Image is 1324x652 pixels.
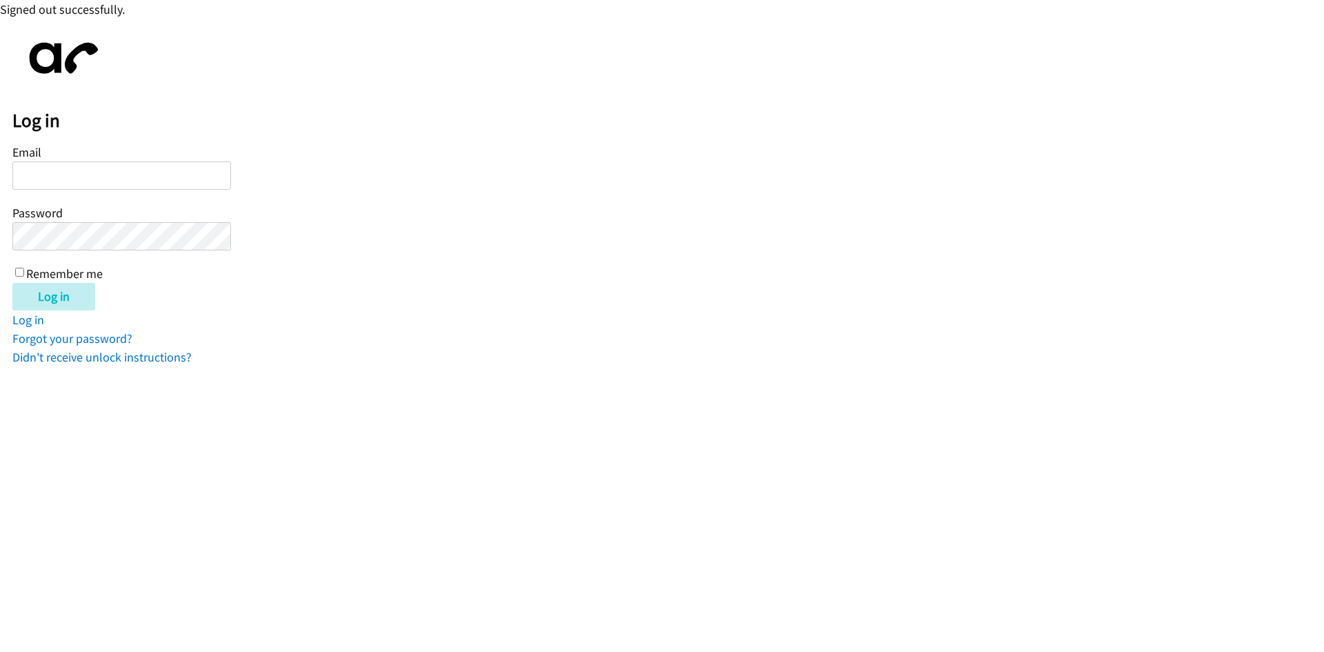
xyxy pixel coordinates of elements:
a: Log in [12,312,44,328]
label: Email [12,144,41,160]
input: Log in [12,283,95,310]
label: Remember me [26,266,103,281]
a: Forgot your password? [12,330,132,346]
a: Didn't receive unlock instructions? [12,349,192,365]
h2: Log in [12,109,1324,132]
label: Password [12,205,63,221]
img: aphone-8a226864a2ddd6a5e75d1ebefc011f4aa8f32683c2d82f3fb0802fe031f96514.svg [12,31,109,86]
